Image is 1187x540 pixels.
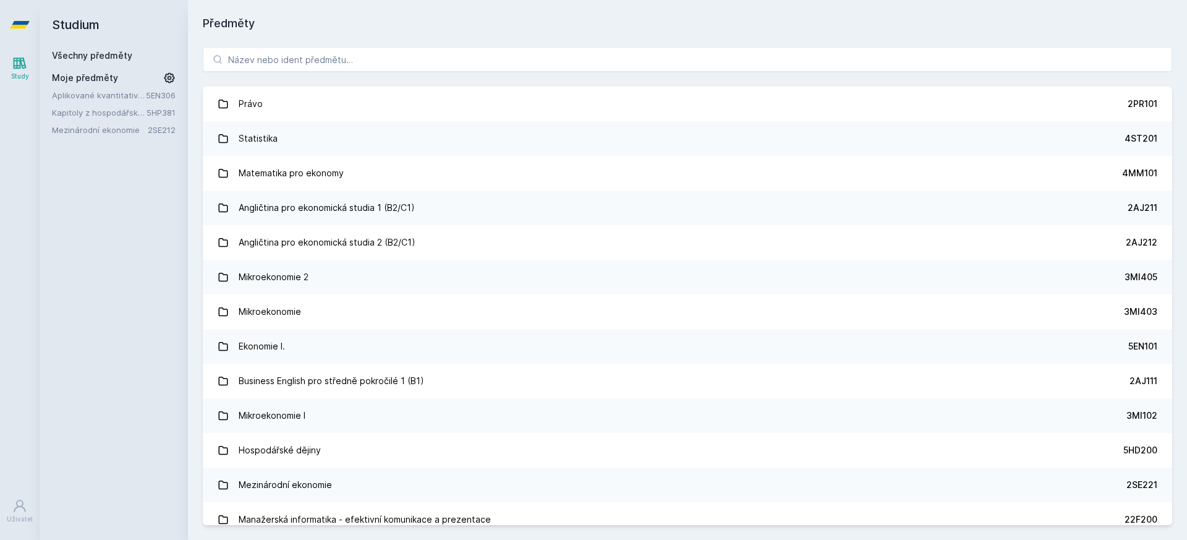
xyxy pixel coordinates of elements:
a: Právo 2PR101 [203,87,1172,121]
div: Business English pro středně pokročilé 1 (B1) [239,369,424,393]
a: 5EN306 [146,90,176,100]
div: 4ST201 [1125,132,1157,145]
a: Mezinárodní ekonomie 2SE221 [203,468,1172,502]
a: Mikroekonomie I 3MI102 [203,398,1172,433]
div: 2AJ211 [1128,202,1157,214]
div: 3MI403 [1124,306,1157,318]
div: 2AJ111 [1130,375,1157,387]
div: 3MI102 [1126,409,1157,422]
span: Moje předměty [52,72,118,84]
div: 5EN101 [1128,340,1157,353]
a: Mikroekonomie 3MI403 [203,294,1172,329]
a: Angličtina pro ekonomická studia 1 (B2/C1) 2AJ211 [203,191,1172,225]
div: 3MI405 [1125,271,1157,283]
a: Angličtina pro ekonomická studia 2 (B2/C1) 2AJ212 [203,225,1172,260]
a: 5HP381 [147,108,176,118]
a: Business English pro středně pokročilé 1 (B1) 2AJ111 [203,364,1172,398]
div: Hospodářské dějiny [239,438,321,463]
a: Manažerská informatika - efektivní komunikace a prezentace 22F200 [203,502,1172,537]
div: Manažerská informatika - efektivní komunikace a prezentace [239,507,491,532]
div: Study [11,72,29,81]
a: Mikroekonomie 2 3MI405 [203,260,1172,294]
div: 4MM101 [1122,167,1157,179]
div: Mikroekonomie [239,299,301,324]
div: Uživatel [7,515,33,524]
a: Uživatel [2,492,37,530]
div: 22F200 [1125,513,1157,526]
a: Study [2,49,37,87]
div: Matematika pro ekonomy [239,161,344,186]
div: Mikroekonomie I [239,403,305,428]
a: Všechny předměty [52,50,132,61]
div: 5HD200 [1123,444,1157,456]
a: Statistika 4ST201 [203,121,1172,156]
div: Mezinárodní ekonomie [239,473,332,497]
h1: Předměty [203,15,1172,32]
div: Právo [239,92,263,116]
div: 2PR101 [1128,98,1157,110]
div: Ekonomie I. [239,334,285,359]
a: Hospodářské dějiny 5HD200 [203,433,1172,468]
div: 2SE221 [1126,479,1157,491]
input: Název nebo ident předmětu… [203,47,1172,72]
a: Ekonomie I. 5EN101 [203,329,1172,364]
a: Matematika pro ekonomy 4MM101 [203,156,1172,191]
a: Aplikované kvantitativní metody I [52,89,146,101]
div: Angličtina pro ekonomická studia 1 (B2/C1) [239,195,415,220]
div: Mikroekonomie 2 [239,265,308,289]
div: Angličtina pro ekonomická studia 2 (B2/C1) [239,230,415,255]
a: Kapitoly z hospodářské politiky [52,106,147,119]
div: 2AJ212 [1126,236,1157,249]
div: Statistika [239,126,278,151]
a: 2SE212 [148,125,176,135]
a: Mezinárodní ekonomie [52,124,148,136]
